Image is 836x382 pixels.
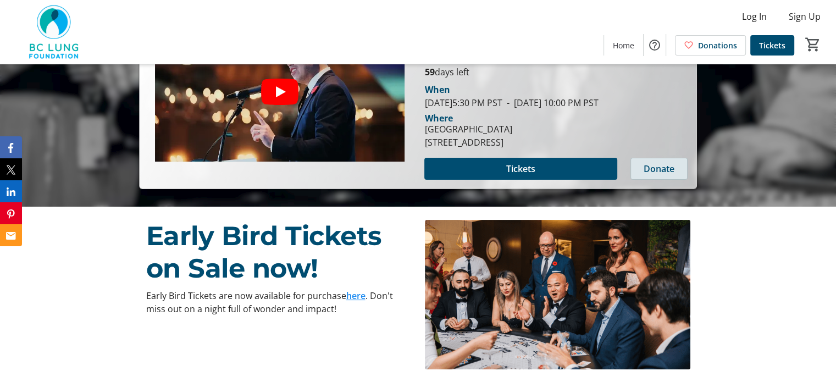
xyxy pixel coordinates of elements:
span: Tickets [506,162,535,175]
div: When [424,83,450,96]
span: 59 [424,66,434,78]
img: undefined [425,220,690,369]
button: Sign Up [780,8,829,25]
div: Where [424,114,452,123]
span: [DATE] 5:30 PM PST [424,97,502,109]
button: Tickets [424,158,617,180]
span: - [502,97,513,109]
span: Donations [698,40,737,51]
p: days left [424,65,687,79]
button: Donate [630,158,688,180]
div: [STREET_ADDRESS] [424,136,512,149]
span: Sign Up [789,10,821,23]
span: Tickets [759,40,785,51]
a: Donations [675,35,746,56]
button: Cart [803,35,823,54]
a: Home [604,35,643,56]
img: BC Lung Foundation's Logo [7,4,104,59]
span: Log In [742,10,767,23]
span: [DATE] 10:00 PM PST [502,97,598,109]
div: [GEOGRAPHIC_DATA] [424,123,512,136]
button: Play video [261,79,298,105]
a: here [346,290,366,302]
span: Home [613,40,634,51]
button: Help [644,34,666,56]
span: Donate [644,162,674,175]
p: Early Bird Tickets are now available for purchase . Don't miss out on a night full of wonder and ... [146,289,412,315]
button: Log In [733,8,776,25]
a: Tickets [750,35,794,56]
span: Early Bird Tickets on Sale now! [146,220,381,284]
